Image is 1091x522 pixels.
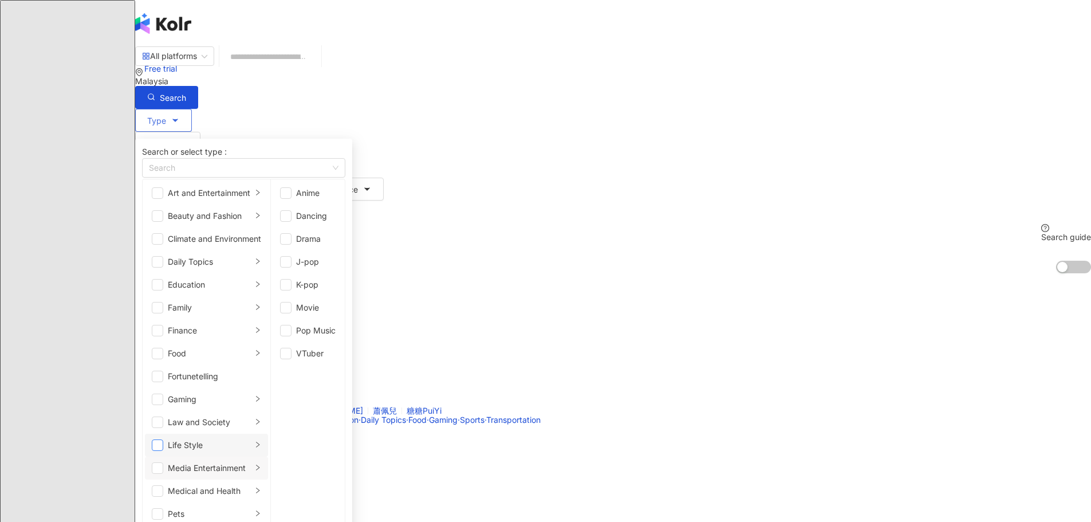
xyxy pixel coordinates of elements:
div: Food [168,347,252,360]
li: VTuber [273,342,342,365]
div: Sorter: [135,282,1091,302]
li: Law and Society [145,411,268,434]
span: question-circle [1041,224,1049,232]
button: TypeSearch or select type :SearchArt and EntertainmentBeauty and FashionClimate and EnvironmentDa... [135,109,192,132]
div: K-pop [296,278,336,291]
li: Finance [145,319,268,342]
div: Anime [296,187,336,199]
div: Education [168,278,252,291]
li: Art and Entertainment [145,182,268,205]
li: Movie [273,296,342,319]
li: Beauty and Fashion [145,205,268,227]
div: Family [168,301,252,314]
span: 糖糖PuiYi [407,406,442,415]
span: right [254,350,261,356]
span: Gaming [429,415,458,425]
div: Movie [296,301,336,314]
span: Sports [460,415,485,425]
span: appstore [142,52,150,60]
span: right [254,304,261,311]
div: Life Style [168,439,252,452]
span: right [254,281,261,288]
li: Media Entertainment [145,457,268,480]
li: Gaming [145,388,268,411]
div: Medical and Health [168,485,252,497]
li: Fortunetelling [145,365,268,388]
li: Daily Topics [145,250,268,273]
div: Daily Topics [168,256,252,268]
div: Climate and Environment [168,233,261,245]
span: Daily Topics [361,415,406,425]
span: right [254,487,261,494]
div: Media Entertainment [168,462,252,474]
li: J-pop [273,250,342,273]
div: VTuber [296,347,336,360]
div: Search guide [1041,233,1091,242]
span: environment [135,68,143,76]
span: · [427,415,429,425]
span: right [254,441,261,448]
li: Family [145,296,268,319]
span: · [406,415,408,425]
div: Dancing [296,210,336,222]
span: Transportation [486,415,541,425]
div: Search or select type : [142,146,345,158]
div: results [135,273,1091,282]
span: right [254,212,261,219]
span: right [254,395,261,402]
div: Law and Society [168,416,252,429]
div: J-pop [296,256,336,268]
div: Influencer type ： [135,415,1091,425]
li: K-pop [273,273,342,296]
span: right [254,189,261,196]
div: 0.03% [135,511,1091,520]
div: Finance [168,324,252,337]
div: Total followers ： 28,135,676 [135,425,1091,434]
span: Type [147,116,166,125]
li: Climate and Environment [145,227,268,250]
li: Dancing [273,205,342,227]
span: right [254,464,261,471]
span: right [254,418,261,425]
button: Gender [135,132,200,155]
div: Pop Music [296,324,336,337]
div: Art and Entertainment [168,187,252,199]
li: Medical and Health [145,480,268,503]
span: · [458,415,460,425]
li: Drama [273,227,342,250]
div: Malaysia [135,77,1091,86]
div: Pets [168,508,252,520]
div: Gaming [168,393,252,406]
li: Life Style [145,434,268,457]
button: Search [135,86,198,109]
div: Fortunetelling [168,370,261,383]
li: Anime [273,182,342,205]
span: Food [408,415,427,425]
div: Beauty and Fashion [168,210,252,222]
span: Search [160,93,186,103]
span: · [485,415,486,425]
span: right [254,327,261,333]
span: 蕭佩兒 [373,406,397,415]
span: right [254,258,261,265]
div: Drama [296,233,336,245]
li: Pop Music [273,319,342,342]
li: Education [145,273,268,296]
span: right [254,510,261,517]
li: Food [145,342,268,365]
span: · [359,415,361,425]
img: logo [135,13,191,34]
div: All platforms [142,47,197,65]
